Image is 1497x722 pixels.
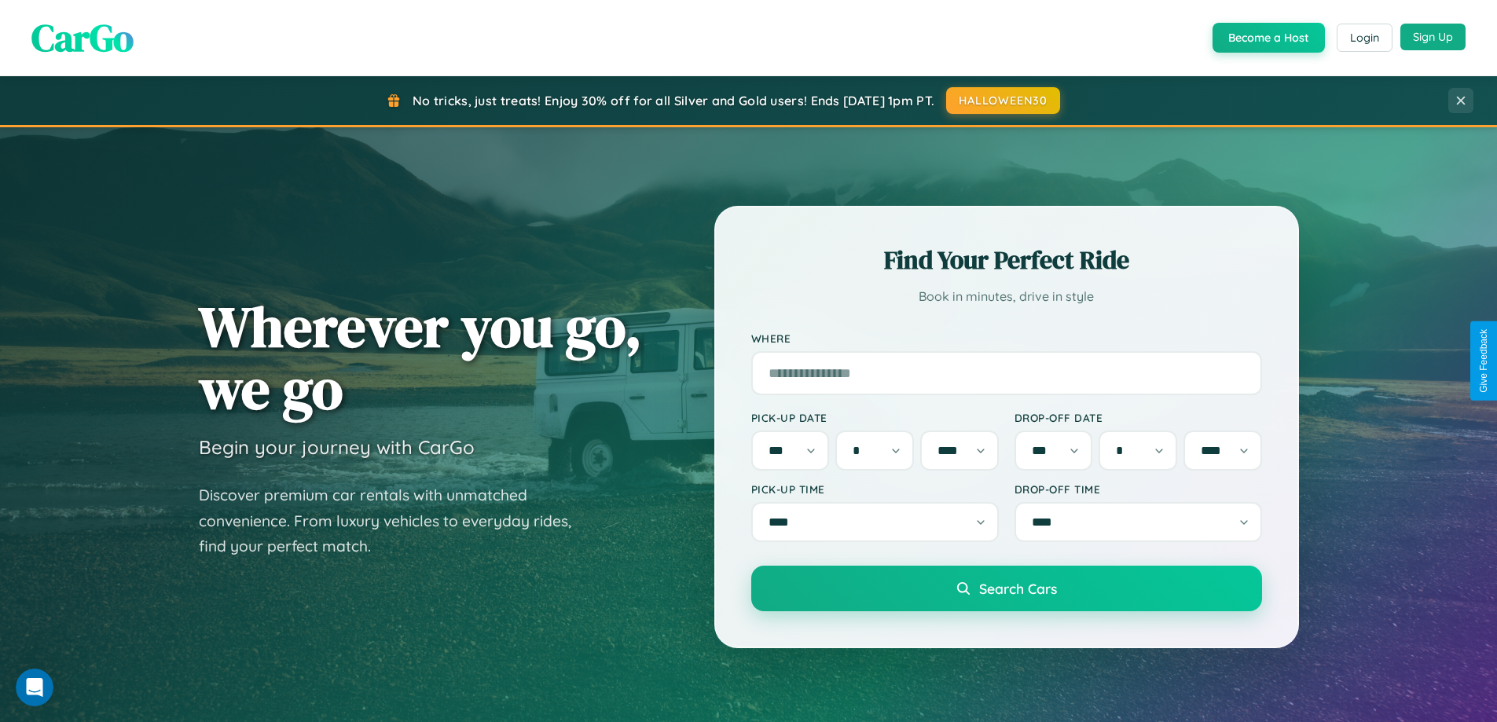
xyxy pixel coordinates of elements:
span: CarGo [31,12,134,64]
button: Sign Up [1400,24,1466,50]
label: Drop-off Date [1015,411,1262,424]
label: Drop-off Time [1015,482,1262,496]
iframe: Intercom live chat [16,669,53,706]
h1: Wherever you go, we go [199,295,642,420]
div: Give Feedback [1478,329,1489,393]
button: HALLOWEEN30 [946,87,1060,114]
p: Discover premium car rentals with unmatched convenience. From luxury vehicles to everyday rides, ... [199,482,592,559]
span: No tricks, just treats! Enjoy 30% off for all Silver and Gold users! Ends [DATE] 1pm PT. [413,93,934,108]
span: Search Cars [979,580,1057,597]
h2: Find Your Perfect Ride [751,243,1262,277]
button: Search Cars [751,566,1262,611]
p: Book in minutes, drive in style [751,285,1262,308]
h3: Begin your journey with CarGo [199,435,475,459]
label: Where [751,332,1262,345]
label: Pick-up Date [751,411,999,424]
button: Become a Host [1213,23,1325,53]
button: Login [1337,24,1392,52]
label: Pick-up Time [751,482,999,496]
